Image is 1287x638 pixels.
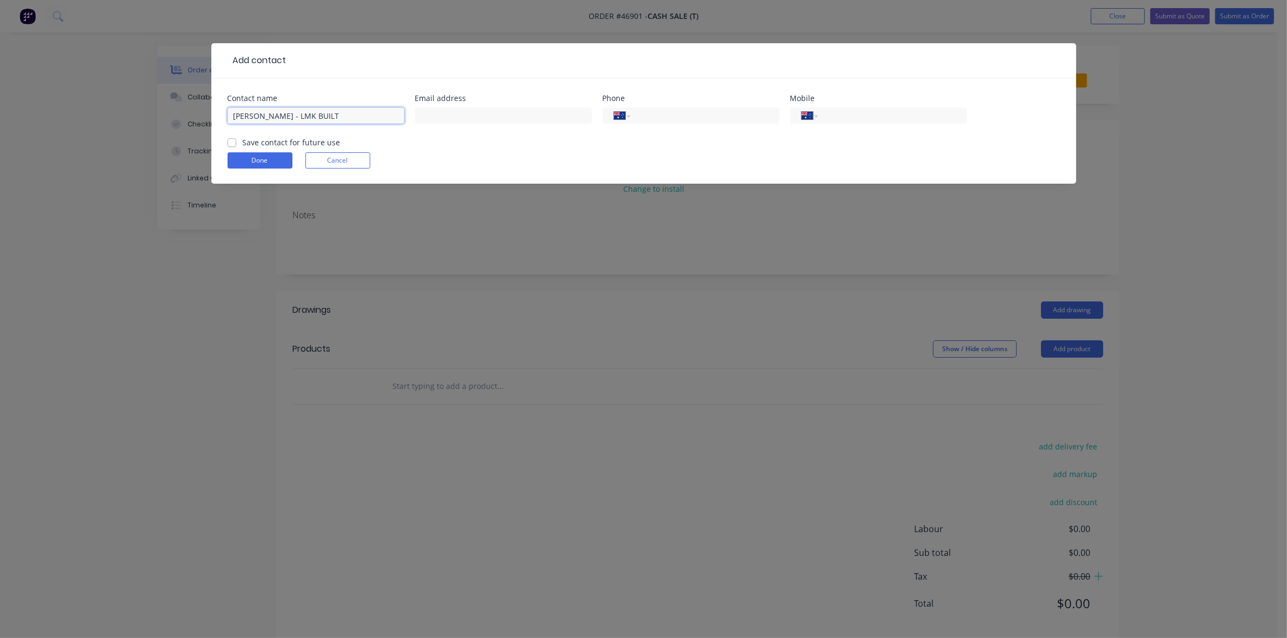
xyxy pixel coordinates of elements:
button: Done [228,152,292,169]
div: Add contact [228,54,286,67]
label: Save contact for future use [243,137,341,148]
div: Contact name [228,95,404,102]
div: Mobile [790,95,967,102]
div: Phone [603,95,779,102]
button: Cancel [305,152,370,169]
div: Email address [415,95,592,102]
